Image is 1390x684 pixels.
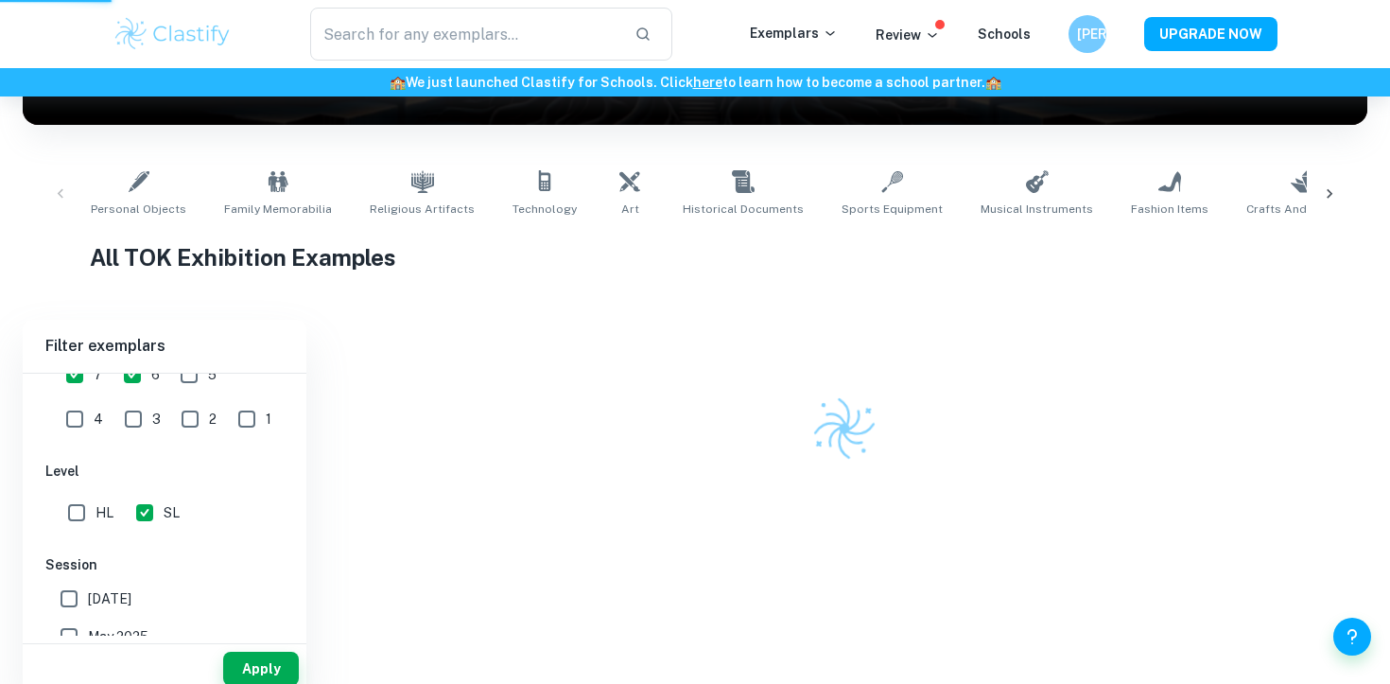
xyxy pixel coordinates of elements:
a: here [693,75,722,90]
span: HL [96,502,113,523]
span: 3 [152,409,161,430]
span: 🏫 [390,75,406,90]
img: Clastify logo [808,392,881,465]
h6: Session [45,554,284,575]
button: Help and Feedback [1333,618,1371,656]
span: SL [164,502,180,523]
span: Personal Objects [91,201,186,218]
h1: All TOK Exhibition Examples [90,240,1300,274]
span: 2 [209,409,217,430]
span: Family Memorabilia [224,201,332,218]
button: [PERSON_NAME] [1069,15,1106,53]
span: Sports Equipment [842,201,943,218]
span: 6 [151,364,160,385]
span: Crafts and Hobbies [1246,201,1357,218]
p: Review [876,25,940,45]
span: 5 [208,364,217,385]
span: Technology [513,201,577,218]
a: Schools [978,26,1031,42]
input: Search for any exemplars... [310,8,619,61]
span: Historical Documents [683,201,804,218]
h6: Filter exemplars [23,320,306,373]
span: 7 [94,364,102,385]
h6: [PERSON_NAME] [1077,24,1099,44]
span: 4 [94,409,103,430]
span: Musical Instruments [981,201,1093,218]
span: Art [621,201,639,218]
h6: Level [45,461,284,482]
span: Religious Artifacts [370,201,475,218]
span: Fashion Items [1131,201,1208,218]
p: Exemplars [750,23,838,44]
img: Clastify logo [113,15,233,53]
span: [DATE] [88,588,131,609]
span: May 2025 [88,626,148,647]
span: 1 [266,409,271,430]
span: 🏫 [985,75,1001,90]
button: UPGRADE NOW [1144,17,1277,51]
h6: We just launched Clastify for Schools. Click to learn how to become a school partner. [4,72,1386,93]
